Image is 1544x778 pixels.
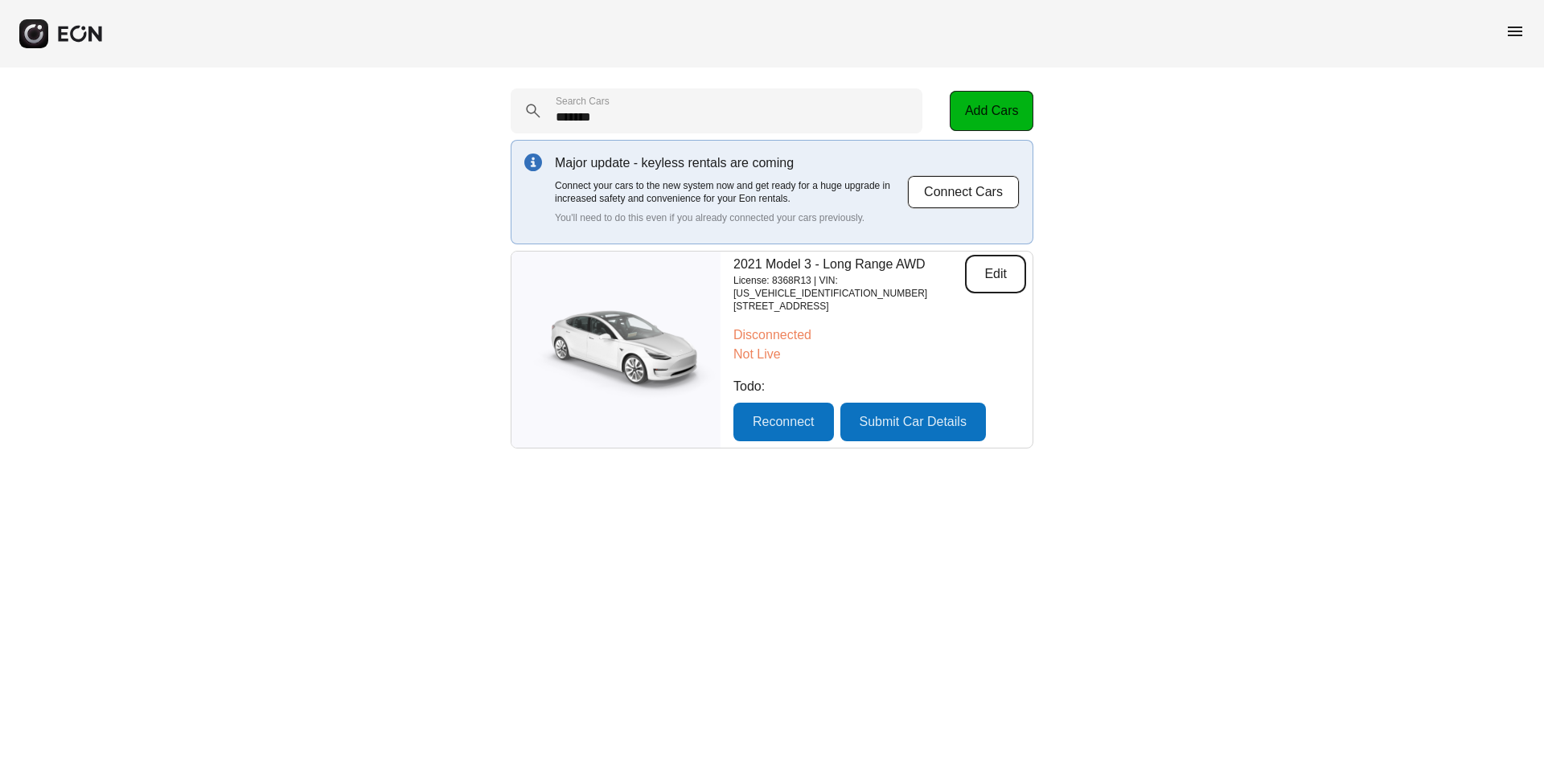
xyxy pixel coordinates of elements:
button: Edit [965,255,1026,293]
button: Add Cars [950,91,1033,131]
img: car [511,297,721,402]
p: Disconnected [733,326,1026,345]
button: Connect Cars [907,175,1020,209]
p: Not Live [733,345,1026,364]
p: Todo: [733,377,1026,396]
img: info [524,154,542,171]
span: menu [1505,22,1525,41]
p: Connect your cars to the new system now and get ready for a huge upgrade in increased safety and ... [555,179,907,205]
p: 2021 Model 3 - Long Range AWD [733,255,965,274]
p: You'll need to do this even if you already connected your cars previously. [555,211,907,224]
button: Reconnect [733,403,834,441]
button: Submit Car Details [840,403,986,441]
label: Search Cars [556,95,610,108]
p: [STREET_ADDRESS] [733,300,965,313]
p: Major update - keyless rentals are coming [555,154,907,173]
p: License: 8368R13 | VIN: [US_VEHICLE_IDENTIFICATION_NUMBER] [733,274,965,300]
